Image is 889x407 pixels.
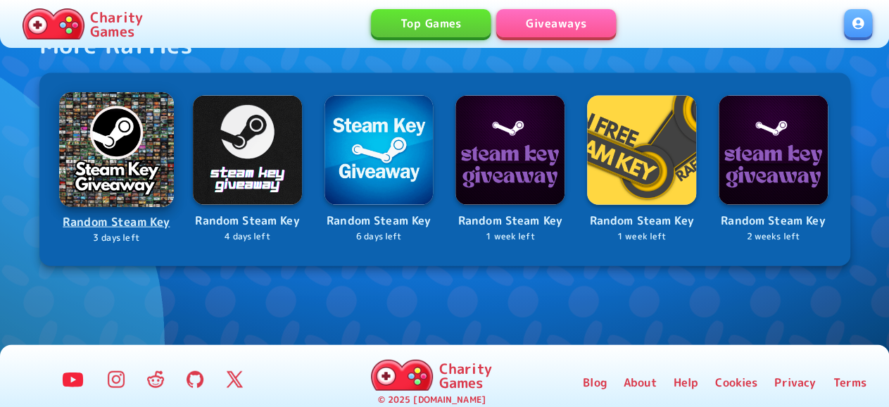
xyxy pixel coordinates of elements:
img: Logo [193,96,302,205]
p: 3 days left [61,232,172,245]
img: Instagram Logo [108,371,125,388]
a: LogoRandom Steam Key3 days left [61,94,172,245]
a: Top Games [371,9,491,37]
img: Charity.Games [371,360,433,391]
img: Reddit Logo [147,371,164,388]
a: LogoRandom Steam Key6 days left [324,96,434,243]
img: Logo [324,96,434,205]
p: 1 week left [587,230,696,244]
p: Random Steam Key [324,212,434,230]
a: Privacy [774,374,816,391]
img: Logo [455,96,565,205]
p: 1 week left [455,230,565,244]
a: LogoRandom Steam Key4 days left [193,96,302,243]
a: LogoRandom Steam Key1 week left [587,96,696,243]
a: About [624,374,657,391]
p: Random Steam Key [455,212,565,230]
a: Charity Games [17,6,149,42]
img: GitHub Logo [187,371,203,388]
p: 2 weeks left [719,230,828,244]
p: 4 days left [193,230,302,244]
a: Blog [583,374,607,391]
p: Charity Games [90,10,143,38]
a: LogoRandom Steam Key2 weeks left [719,96,828,243]
img: Charity.Games [23,8,84,39]
img: Logo [587,96,696,205]
a: Giveaways [496,9,616,37]
p: Charity Games [439,361,491,389]
img: Logo [59,93,173,207]
img: Twitter Logo [226,371,243,388]
p: 6 days left [324,230,434,244]
div: More Raffles [39,30,194,59]
a: Terms [833,374,866,391]
a: Cookies [715,374,757,391]
img: Logo [719,96,828,205]
p: Random Steam Key [587,212,696,230]
p: © 2025 [DOMAIN_NAME] [377,394,485,407]
p: Random Steam Key [61,213,172,232]
p: Random Steam Key [193,212,302,230]
a: Help [674,374,699,391]
a: LogoRandom Steam Key1 week left [455,96,565,243]
p: Random Steam Key [719,212,828,230]
a: Charity Games [365,357,497,394]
